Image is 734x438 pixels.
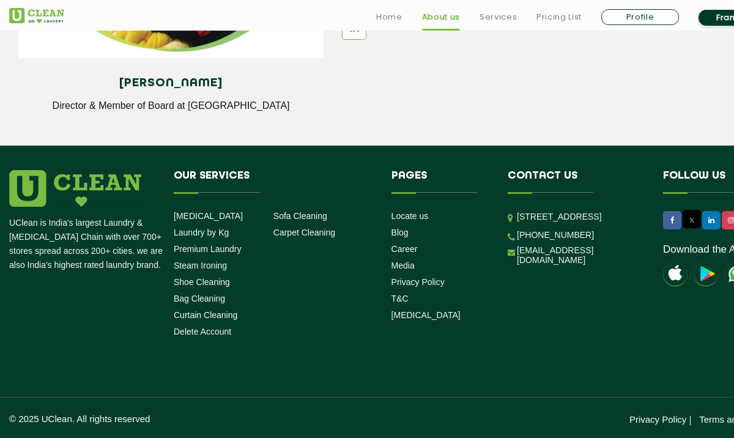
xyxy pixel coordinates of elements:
img: playstoreicon.png [694,262,718,286]
h4: [PERSON_NAME] [28,76,314,90]
a: [MEDICAL_DATA] [174,211,243,221]
a: [EMAIL_ADDRESS][DOMAIN_NAME] [517,245,645,265]
p: [STREET_ADDRESS] [517,210,645,224]
a: Sofa Cleaning [273,211,327,221]
a: Laundry by Kg [174,228,229,237]
img: UClean Laundry and Dry Cleaning [9,8,64,23]
a: Blog [391,228,409,237]
a: About us [422,10,460,24]
a: T&C [391,294,409,303]
h4: Pages [391,170,490,193]
a: [PHONE_NUMBER] [517,230,594,240]
a: Curtain Cleaning [174,310,237,320]
img: logo.png [9,170,141,207]
a: Media [391,261,415,270]
a: Shoe Cleaning [174,277,230,287]
a: Career [391,244,418,254]
a: Profile [601,9,679,25]
a: Services [480,10,517,24]
a: Locate us [391,211,429,221]
p: UClean is India's largest Laundry & [MEDICAL_DATA] Chain with over 700+ stores spread across 200+... [9,216,165,272]
a: Carpet Cleaning [273,228,335,237]
a: Pricing List [536,10,582,24]
a: Privacy Policy [629,414,686,425]
a: Steam Ironing [174,261,227,270]
a: [MEDICAL_DATA] [391,310,461,320]
h4: Contact us [508,170,645,193]
a: Delete Account [174,327,231,336]
a: Bag Cleaning [174,294,225,303]
h4: Our Services [174,170,373,193]
p: Director & Member of Board at [GEOGRAPHIC_DATA] [28,100,314,111]
a: Home [376,10,402,24]
a: Privacy Policy [391,277,445,287]
a: Premium Laundry [174,244,242,254]
img: apple-icon.png [663,262,688,286]
p: © 2025 UClean. All rights reserved [9,414,398,424]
